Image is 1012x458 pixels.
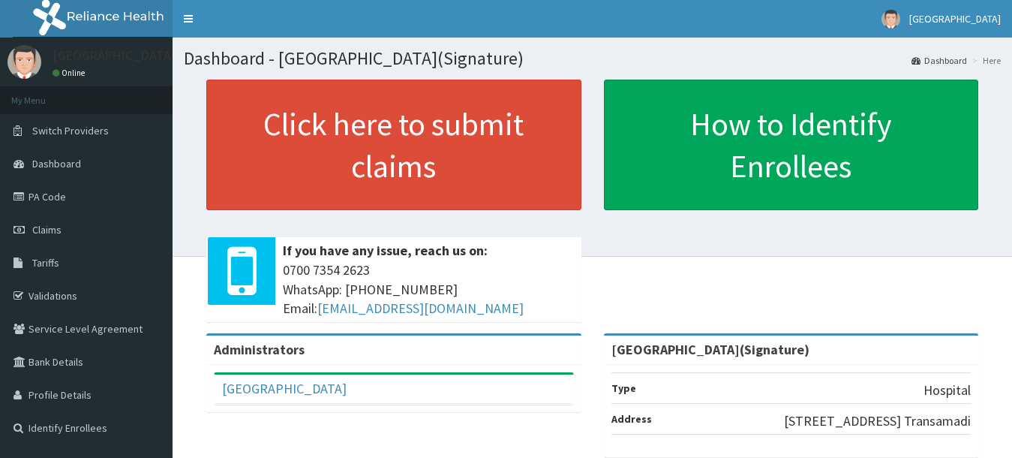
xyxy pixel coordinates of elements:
p: [GEOGRAPHIC_DATA] [53,49,176,62]
span: 0700 7354 2623 WhatsApp: [PHONE_NUMBER] Email: [283,261,574,318]
a: [EMAIL_ADDRESS][DOMAIN_NAME] [317,300,524,317]
li: Here [968,54,1001,67]
b: Administrators [214,341,305,358]
span: [GEOGRAPHIC_DATA] [909,12,1001,26]
a: Click here to submit claims [206,80,581,210]
p: Hospital [923,381,971,400]
img: User Image [881,10,900,29]
img: User Image [8,45,41,79]
a: Dashboard [911,54,967,67]
a: How to Identify Enrollees [604,80,979,210]
a: Online [53,68,89,78]
h1: Dashboard - [GEOGRAPHIC_DATA](Signature) [184,49,1001,68]
strong: [GEOGRAPHIC_DATA](Signature) [611,341,809,358]
a: [GEOGRAPHIC_DATA] [222,380,347,397]
b: Type [611,381,636,395]
b: If you have any issue, reach us on: [283,242,488,259]
p: [STREET_ADDRESS] Transamadi [784,411,971,431]
span: Switch Providers [32,124,109,137]
span: Tariffs [32,256,59,270]
span: Claims [32,223,62,237]
span: Dashboard [32,157,81,170]
b: Address [611,412,652,426]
